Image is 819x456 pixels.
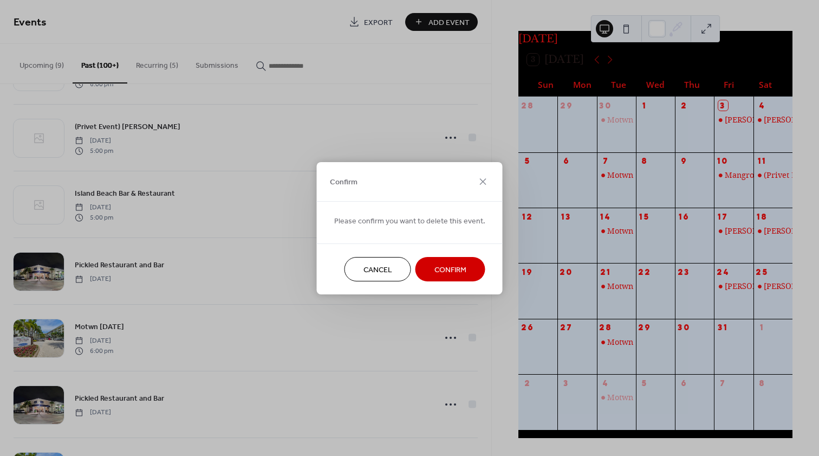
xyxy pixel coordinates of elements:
[334,215,485,227] span: Please confirm you want to delete this event.
[344,257,411,281] button: Cancel
[434,264,466,275] span: Confirm
[415,257,485,281] button: Confirm
[363,264,392,275] span: Cancel
[330,177,357,188] span: Confirm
